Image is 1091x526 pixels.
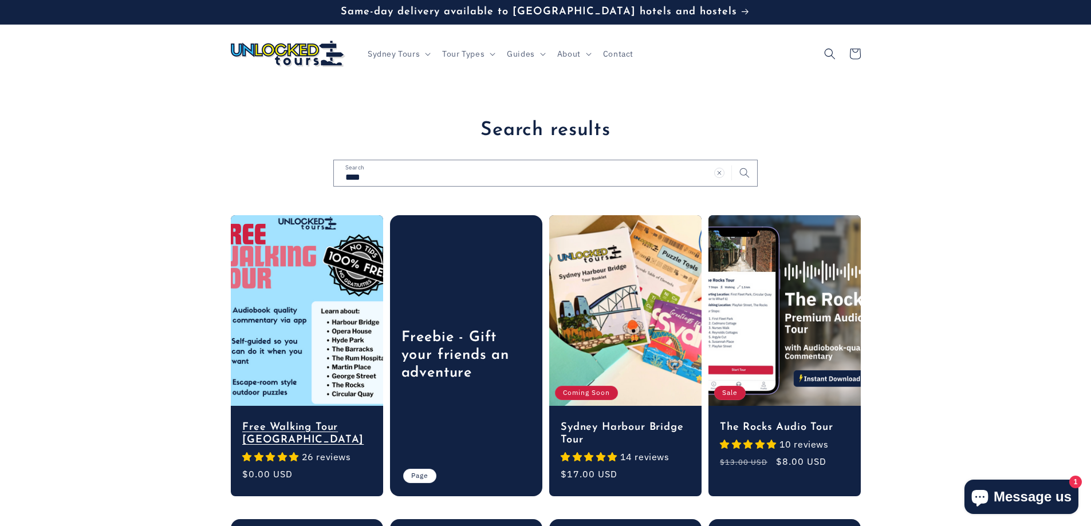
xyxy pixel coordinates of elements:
button: Search [732,160,757,185]
h1: Search results [231,119,861,143]
a: Freebie - Gift your friends an adventure [401,329,531,382]
span: Guides [507,49,535,59]
summary: Search [817,41,842,66]
span: About [557,49,581,59]
button: Clear search term [707,160,732,185]
span: Tour Types [442,49,485,59]
a: Sydney Harbour Bridge Tour [561,421,690,446]
span: Contact [603,49,633,59]
summary: Tour Types [435,42,500,66]
summary: Sydney Tours [361,42,435,66]
span: Same-day delivery available to [GEOGRAPHIC_DATA] hotels and hostels [341,6,737,17]
summary: About [550,42,596,66]
a: Free Walking Tour [GEOGRAPHIC_DATA] [242,421,372,446]
span: Sydney Tours [368,49,420,59]
a: Unlocked Tours [226,36,349,71]
inbox-online-store-chat: Shopify online store chat [961,480,1082,517]
img: Unlocked Tours [231,41,345,67]
summary: Guides [500,42,550,66]
a: Contact [596,42,640,66]
a: The Rocks Audio Tour [720,421,849,433]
